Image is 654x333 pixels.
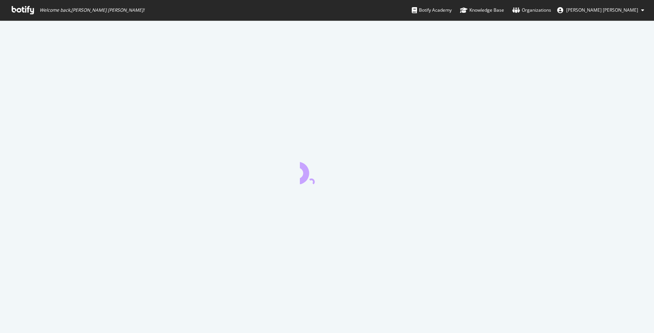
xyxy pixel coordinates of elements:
[412,6,452,14] div: Botify Academy
[460,6,504,14] div: Knowledge Base
[40,7,144,13] span: Welcome back, [PERSON_NAME] [PERSON_NAME] !
[512,6,551,14] div: Organizations
[300,157,354,184] div: animation
[566,7,638,13] span: Cooper Bernier
[551,4,650,16] button: [PERSON_NAME] [PERSON_NAME]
